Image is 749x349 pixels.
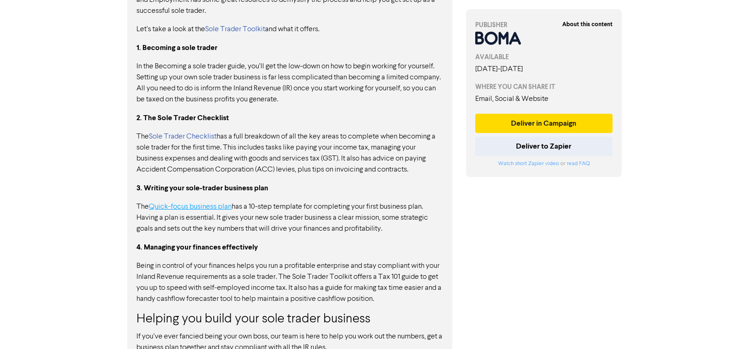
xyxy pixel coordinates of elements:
p: The has a full breakdown of all the key areas to complete when becoming a sole trader for the fir... [136,131,443,175]
div: AVAILABLE [475,52,613,62]
p: Let’s take a look at the and what it offers. [136,24,443,35]
div: Email, Social & Website [475,94,613,105]
iframe: Chat Widget [703,305,749,349]
p: In the Becoming a sole trader guide, you’ll get the low-down on how to begin working for yourself... [136,61,443,105]
strong: 3. Writing your sole-trader business plan [136,183,268,193]
a: Quick-focus business plan [149,203,232,211]
div: [DATE] - [DATE] [475,64,613,75]
strong: 2. The Sole Trader Checklist [136,113,229,122]
p: Being in control of your finances helps you run a profitable enterprise and stay compliant with y... [136,260,443,305]
button: Deliver in Campaign [475,114,613,133]
p: The has a 10-step template for completing your first business plan. Having a plan is essential. I... [136,201,443,234]
a: Watch short Zapier video [498,161,559,166]
button: Deliver to Zapier [475,137,613,156]
div: PUBLISHER [475,20,613,30]
a: Sole Trader Toolkit [205,26,265,33]
div: WHERE YOU CAN SHARE IT [475,82,613,92]
strong: 4. Managing your finances effectively [136,243,258,252]
strong: 1. Becoming a sole trader [136,43,217,52]
a: Sole Trader Checklist [149,133,217,140]
h3: Helping you build your sole trader business [136,312,443,327]
div: or [475,160,613,168]
a: read FAQ [567,161,590,166]
strong: About this content [562,21,613,28]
